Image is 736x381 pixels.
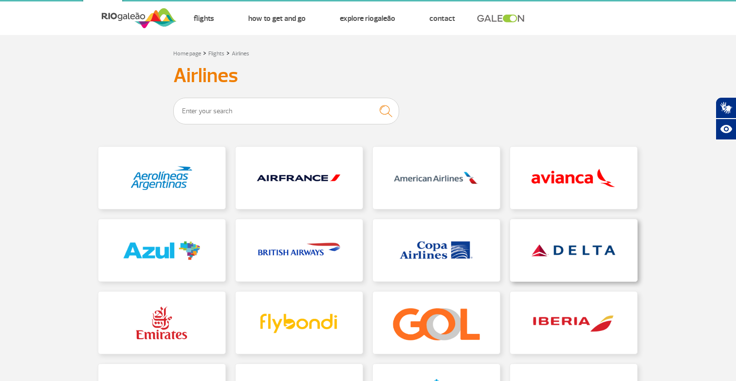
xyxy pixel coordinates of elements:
a: Airlines [232,50,249,57]
button: Abrir tradutor de língua de sinais. [716,97,736,119]
div: Plugin de acessibilidade da Hand Talk. [716,97,736,140]
a: Home page [173,50,201,57]
input: Enter your search [173,98,399,124]
a: Flights [194,14,214,23]
button: Abrir recursos assistivos. [716,119,736,140]
a: Contact [429,14,455,23]
a: > [226,47,230,58]
h3: Airlines [173,64,563,88]
a: How to get and go [248,14,306,23]
a: Flights [208,50,224,57]
a: > [203,47,206,58]
a: Explore RIOgaleão [340,14,395,23]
